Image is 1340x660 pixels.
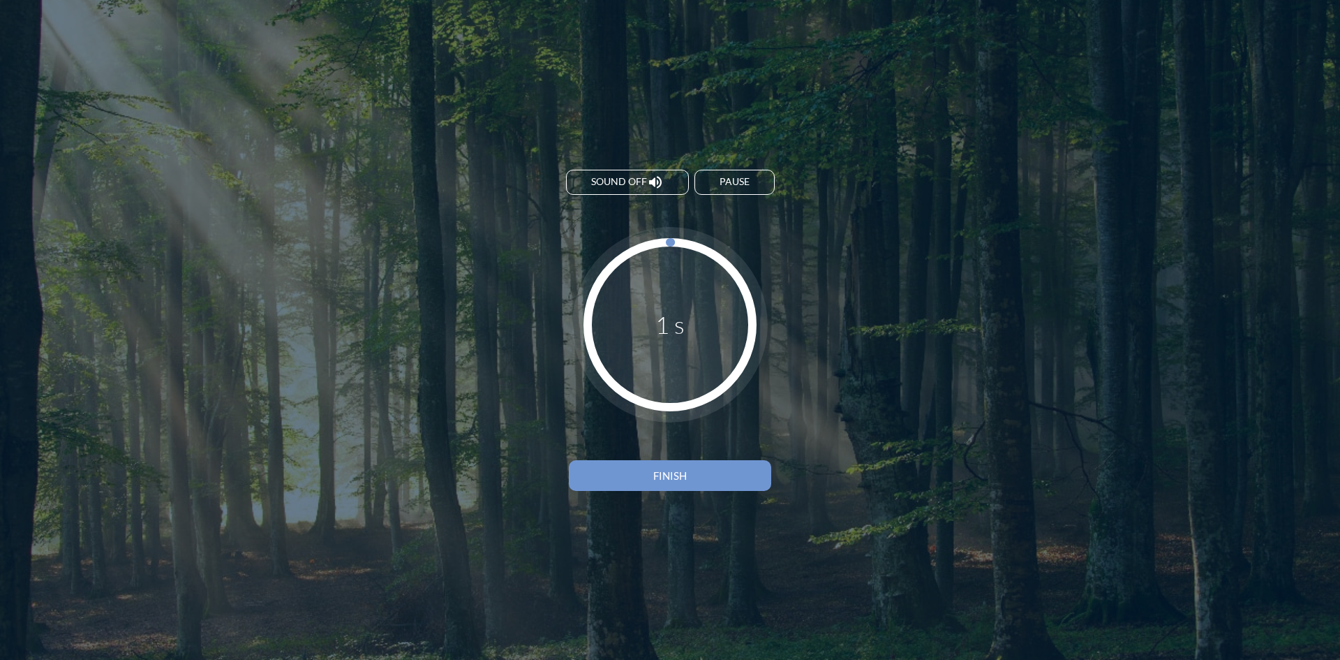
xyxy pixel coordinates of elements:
[694,170,775,195] button: Pause
[647,174,664,191] i: volume_up
[593,469,747,482] div: Finish
[569,460,771,491] button: Finish
[720,176,750,188] div: Pause
[655,310,685,339] div: 1 s
[566,170,689,195] button: Sound off
[591,176,647,188] span: Sound off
